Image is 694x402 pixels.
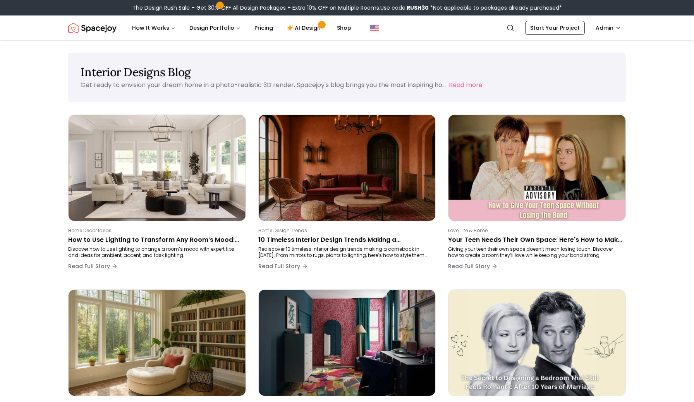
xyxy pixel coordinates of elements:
[407,4,429,12] b: RUSH30
[448,290,625,396] img: The Secret to Designing a Bedroom That Still Feels Romantic After 10 Years of Marriage
[259,290,436,396] img: Bold Color Palettes That Will Transform Your Living Room in 2025
[81,80,446,89] p: Get ready to envision your dream home in a photo-realistic 3D render. Spacejoy's blog brings you ...
[449,80,483,90] button: Read more
[68,228,243,234] p: Home Decor Ideas
[258,246,433,258] p: Rediscover 10 timeless interior design trends making a comeback in [DATE]. From mirrors to rugs, ...
[132,4,562,12] div: The Design Rush Sale – Get 30% OFF All Design Packages + Extra 10% OFF on Multiple Rooms.
[248,20,279,36] a: Pricing
[448,235,623,245] p: Your Teen Needs Their Own Space: Here's How to Make It Happen Without Losing Connection
[591,21,626,35] button: Admin
[448,246,623,258] p: Giving your teen their own space doesn’t mean losing touch. Discover how to create a room they’ll...
[258,258,308,274] button: Read Full Story
[68,246,243,258] p: Discover how to use lighting to change a room’s mood with expert tips and ideas for ambient, acce...
[68,15,626,40] nav: Global
[448,258,498,274] button: Read Full Story
[69,290,246,396] img: Cozy Reading Nook Ideas: Designing Your Perfect Space
[68,115,246,277] a: How to Use Lighting to Transform Any Room’s Mood: Expert Interior Design GuideHome Decor IdeasHow...
[525,21,585,35] a: Start Your Project
[81,65,613,79] h1: Interior Designs Blog
[331,20,357,36] a: Shop
[126,20,182,36] button: How It Works
[258,228,433,234] p: Home Design Trends
[281,20,329,36] a: AI Design
[68,258,118,274] button: Read Full Story
[68,235,243,245] p: How to Use Lighting to Transform Any Room’s Mood: Expert Interior Design Guide
[126,20,357,36] nav: Main
[68,20,117,36] img: Spacejoy Logo
[69,115,246,221] img: How to Use Lighting to Transform Any Room’s Mood: Expert Interior Design Guide
[370,23,379,33] img: United States
[68,20,117,36] a: Spacejoy
[448,115,626,277] a: Your Teen Needs Their Own Space: Here's How to Make It Happen Without Losing ConnectionLove, Life...
[183,20,247,36] button: Design Portfolio
[259,115,436,221] img: 10 Timeless Interior Design Trends Making a Comeback
[448,115,625,221] img: Your Teen Needs Their Own Space: Here's How to Make It Happen Without Losing Connection
[429,4,562,12] span: *Not applicable to packages already purchased*
[380,4,429,12] span: Use code:
[258,115,436,277] a: 10 Timeless Interior Design Trends Making a ComebackHome Design Trends10 Timeless Interior Design...
[258,235,433,245] p: 10 Timeless Interior Design Trends Making a Comeback
[448,228,623,234] p: Love, Life & Home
